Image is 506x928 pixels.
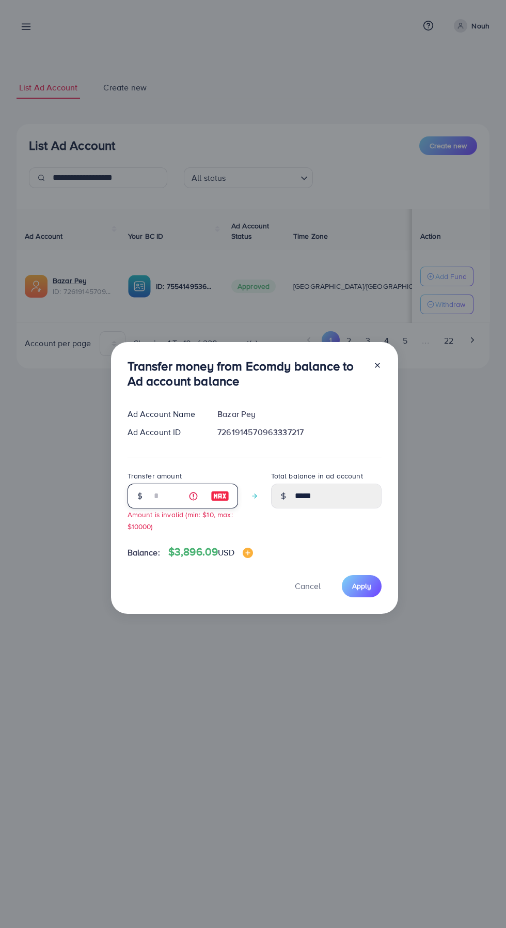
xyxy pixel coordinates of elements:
label: Transfer amount [128,471,182,481]
h3: Transfer money from Ecomdy balance to Ad account balance [128,359,365,389]
div: 7261914570963337217 [209,426,389,438]
span: Apply [352,581,371,591]
small: Amount is invalid (min: $10, max: $10000) [128,509,233,531]
div: Bazar Pey [209,408,389,420]
img: image [211,490,229,502]
img: image [243,548,253,558]
span: Balance: [128,547,160,559]
label: Total balance in ad account [271,471,363,481]
div: Ad Account ID [119,426,210,438]
span: USD [218,547,234,558]
button: Apply [342,575,382,597]
div: Ad Account Name [119,408,210,420]
h4: $3,896.09 [168,546,253,559]
button: Cancel [282,575,334,597]
span: Cancel [295,580,321,592]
